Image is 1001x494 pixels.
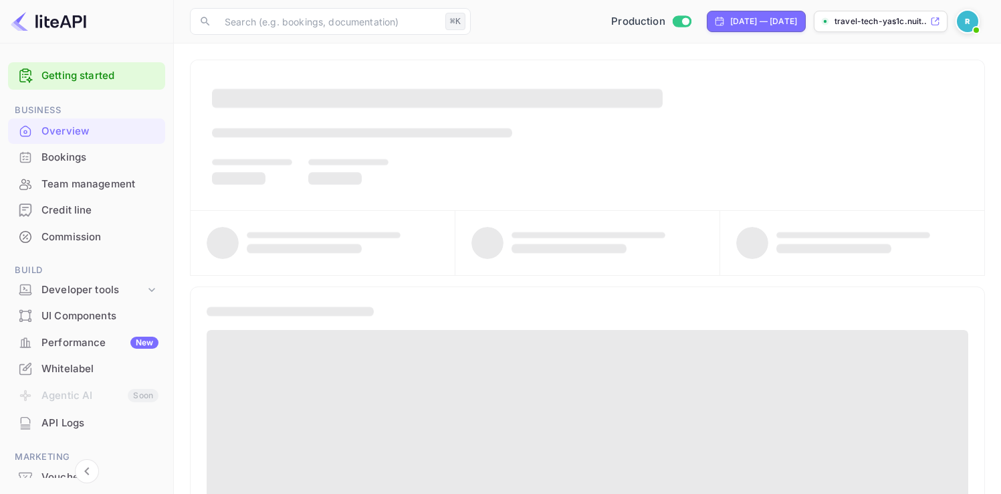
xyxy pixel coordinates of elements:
[8,278,165,302] div: Developer tools
[41,282,145,298] div: Developer tools
[11,11,86,32] img: LiteAPI logo
[8,410,165,436] div: API Logs
[8,356,165,381] a: Whitelabel
[41,150,158,165] div: Bookings
[8,303,165,328] a: UI Components
[8,303,165,329] div: UI Components
[730,15,797,27] div: [DATE] — [DATE]
[41,416,158,431] div: API Logs
[41,177,158,192] div: Team management
[8,145,165,171] div: Bookings
[41,230,158,245] div: Commission
[41,470,158,485] div: Vouchers
[957,11,978,32] img: Revolut
[445,13,465,30] div: ⌘K
[8,263,165,278] span: Build
[8,118,165,143] a: Overview
[8,465,165,489] a: Vouchers
[41,203,158,218] div: Credit line
[8,62,165,90] div: Getting started
[130,337,158,349] div: New
[8,118,165,145] div: Overview
[611,14,665,29] span: Production
[41,68,158,84] a: Getting started
[8,145,165,169] a: Bookings
[8,171,165,197] div: Team management
[8,197,165,224] div: Credit line
[8,410,165,435] a: API Logs
[8,103,165,118] span: Business
[8,330,165,356] div: PerformanceNew
[75,459,99,483] button: Collapse navigation
[707,11,806,32] div: Click to change the date range period
[835,15,927,27] p: travel-tech-yas1c.nuit...
[41,309,158,324] div: UI Components
[41,124,158,139] div: Overview
[8,224,165,249] a: Commission
[41,335,158,351] div: Performance
[8,171,165,196] a: Team management
[8,197,165,222] a: Credit line
[8,450,165,465] span: Marketing
[606,14,696,29] div: Switch to Sandbox mode
[8,356,165,382] div: Whitelabel
[217,8,440,35] input: Search (e.g. bookings, documentation)
[8,224,165,250] div: Commission
[8,330,165,355] a: PerformanceNew
[41,361,158,377] div: Whitelabel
